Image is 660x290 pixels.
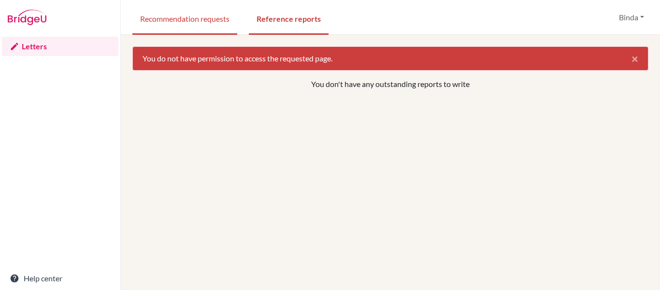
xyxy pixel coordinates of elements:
p: You don't have any outstanding reports to write [183,78,598,90]
a: Recommendation requests [132,1,237,35]
button: Binda [615,8,648,27]
span: × [631,51,638,65]
button: Close [622,47,648,70]
img: Bridge-U [8,10,46,25]
a: Help center [2,269,118,288]
a: Letters [2,37,118,56]
a: Reference reports [249,1,329,35]
div: You do not have permission to access the requested page. [132,46,648,71]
